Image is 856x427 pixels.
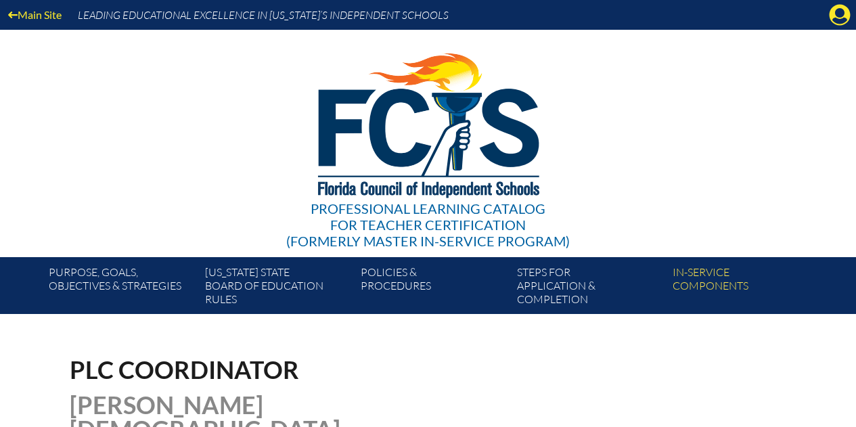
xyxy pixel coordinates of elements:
a: Professional Learning Catalog for Teacher Certification(formerly Master In-service Program) [281,27,575,252]
a: Steps forapplication & completion [512,263,667,314]
span: PLC Coordinator [70,355,299,384]
span: for Teacher Certification [330,217,526,233]
img: FCISlogo221.eps [288,30,568,215]
a: Purpose, goals,objectives & strategies [43,263,199,314]
div: Professional Learning Catalog (formerly Master In-service Program) [286,200,570,249]
a: [US_STATE] StateBoard of Education rules [200,263,355,314]
svg: Manage account [829,4,851,26]
a: Main Site [3,5,67,24]
a: In-servicecomponents [667,263,823,314]
a: Policies &Procedures [355,263,511,314]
